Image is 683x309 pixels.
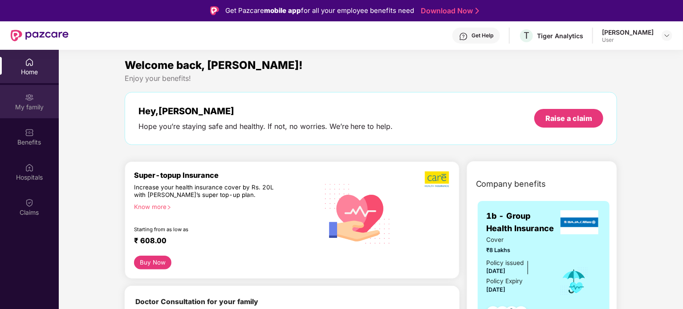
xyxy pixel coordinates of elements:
[545,113,592,123] div: Raise a claim
[134,184,280,200] div: Increase your health insurance cover by Rs. 20L with [PERSON_NAME]’s super top-up plan.
[476,6,479,16] img: Stroke
[225,5,414,16] div: Get Pazcare for all your employee benefits need
[167,205,171,210] span: right
[537,32,583,40] div: Tiger Analytics
[663,32,671,39] img: svg+xml;base64,PHN2ZyBpZD0iRHJvcGRvd24tMzJ4MzIiIHhtbG5zPSJodHRwOi8vd3d3LnczLm9yZy8yMDAwL3N2ZyIgd2...
[264,6,301,15] strong: mobile app
[125,74,618,83] div: Enjoy your benefits!
[487,210,558,235] span: 1b - Group Health Insurance
[487,268,506,274] span: [DATE]
[134,203,313,209] div: Know more
[134,226,281,233] div: Starting from as low as
[25,128,34,137] img: svg+xml;base64,PHN2ZyBpZD0iQmVuZWZpdHMiIHhtbG5zPSJodHRwOi8vd3d3LnczLm9yZy8yMDAwL3N2ZyIgd2lkdGg9Ij...
[125,59,303,72] span: Welcome back, [PERSON_NAME]!
[487,286,506,293] span: [DATE]
[602,28,654,36] div: [PERSON_NAME]
[138,122,393,131] div: Hope you’re staying safe and healthy. If not, no worries. We’re here to help.
[25,93,34,102] img: svg+xml;base64,PHN2ZyB3aWR0aD0iMjAiIGhlaWdodD0iMjAiIHZpZXdCb3g9IjAgMCAyMCAyMCIgZmlsbD0ibm9uZSIgeG...
[487,235,548,245] span: Cover
[421,6,476,16] a: Download Now
[134,171,318,180] div: Super-topup Insurance
[459,32,468,41] img: svg+xml;base64,PHN2ZyBpZD0iSGVscC0zMngzMiIgeG1sbnM9Imh0dHA6Ly93d3cudzMub3JnLzIwMDAvc3ZnIiB3aWR0aD...
[476,178,546,190] span: Company benefits
[425,171,450,188] img: b5dec4f62d2307b9de63beb79f102df3.png
[11,30,69,41] img: New Pazcare Logo
[25,198,34,207] img: svg+xml;base64,PHN2ZyBpZD0iQ2xhaW0iIHhtbG5zPSJodHRwOi8vd3d3LnczLm9yZy8yMDAwL3N2ZyIgd2lkdGg9IjIwIi...
[318,173,398,253] img: svg+xml;base64,PHN2ZyB4bWxucz0iaHR0cDovL3d3dy53My5vcmcvMjAwMC9zdmciIHhtbG5zOnhsaW5rPSJodHRwOi8vd3...
[25,58,34,67] img: svg+xml;base64,PHN2ZyBpZD0iSG9tZSIgeG1sbnM9Imh0dHA6Ly93d3cudzMub3JnLzIwMDAvc3ZnIiB3aWR0aD0iMjAiIG...
[487,258,524,268] div: Policy issued
[134,236,309,247] div: ₹ 608.00
[472,32,493,39] div: Get Help
[524,30,529,41] span: T
[25,163,34,172] img: svg+xml;base64,PHN2ZyBpZD0iSG9zcGl0YWxzIiB4bWxucz0iaHR0cDovL3d3dy53My5vcmcvMjAwMC9zdmciIHdpZHRoPS...
[135,297,258,306] b: Doctor Consultation for your family
[210,6,219,15] img: Logo
[487,277,523,286] div: Policy Expiry
[487,246,548,255] span: ₹8 Lakhs
[138,106,393,116] div: Hey, [PERSON_NAME]
[134,256,172,269] button: Buy Now
[560,267,589,296] img: icon
[561,210,599,234] img: insurerLogo
[602,36,654,44] div: User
